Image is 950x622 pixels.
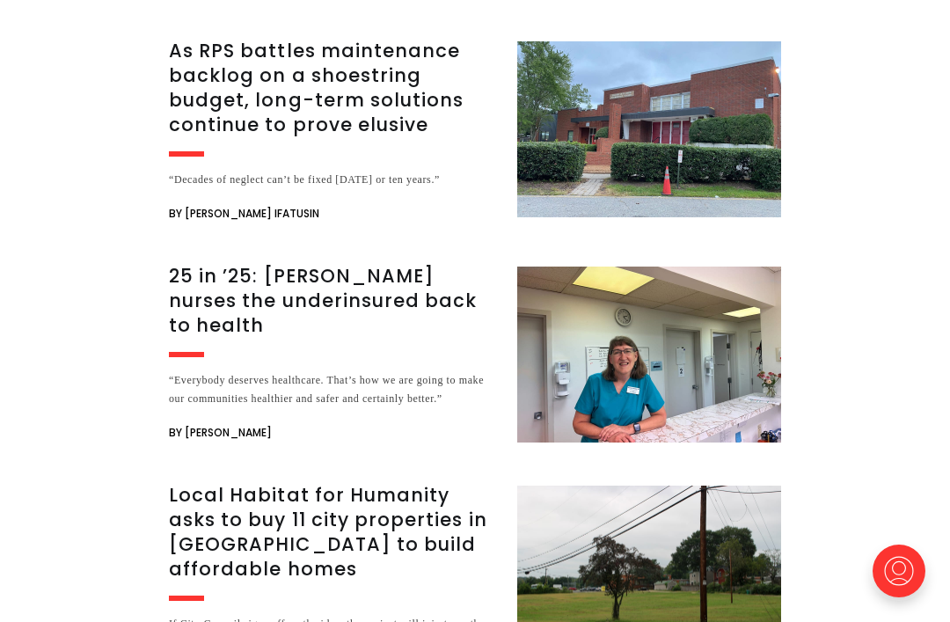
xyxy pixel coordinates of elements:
h3: Local Habitat for Humanity asks to buy 11 city properties in [GEOGRAPHIC_DATA] to build affordabl... [169,483,496,582]
span: By [PERSON_NAME] [169,422,272,443]
a: As RPS battles maintenance backlog on a shoestring budget, long-term solutions continue to prove ... [169,41,781,224]
h3: 25 in ’25: [PERSON_NAME] nurses the underinsured back to health [169,264,496,338]
a: 25 in ’25: [PERSON_NAME] nurses the underinsured back to health “Everybody deserves healthcare. T... [169,267,781,443]
div: “Everybody deserves healthcare. That’s how we are going to make our communities healthier and saf... [169,371,496,408]
span: By [PERSON_NAME] Ifatusin [169,203,319,224]
h3: As RPS battles maintenance backlog on a shoestring budget, long-term solutions continue to prove ... [169,39,496,137]
img: 25 in ’25: Marilyn Metzler nurses the underinsured back to health [517,267,781,443]
img: As RPS battles maintenance backlog on a shoestring budget, long-term solutions continue to prove ... [517,41,781,217]
div: “Decades of neglect can’t be fixed [DATE] or ten years.” [169,171,496,189]
iframe: portal-trigger [858,536,950,622]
